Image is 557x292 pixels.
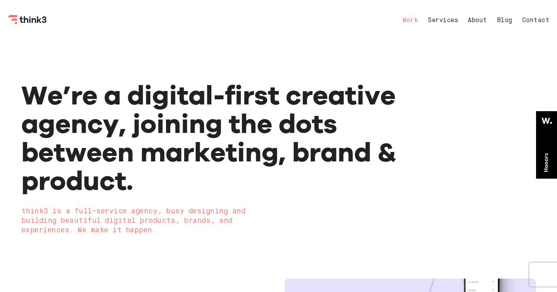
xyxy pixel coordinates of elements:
a: Services [428,17,458,24]
a: Work [402,17,418,24]
a: Contact [522,17,549,24]
a: About [468,17,487,24]
a: Blog [497,17,512,24]
h1: We’re a digital-first creative agency, joining the dots between marketing, brand & product. [21,81,433,195]
h2: think3 is a full-service agency, busy designing and building beautiful digital products, brands, ... [21,207,433,235]
a: Think3 Logo [8,18,47,26]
